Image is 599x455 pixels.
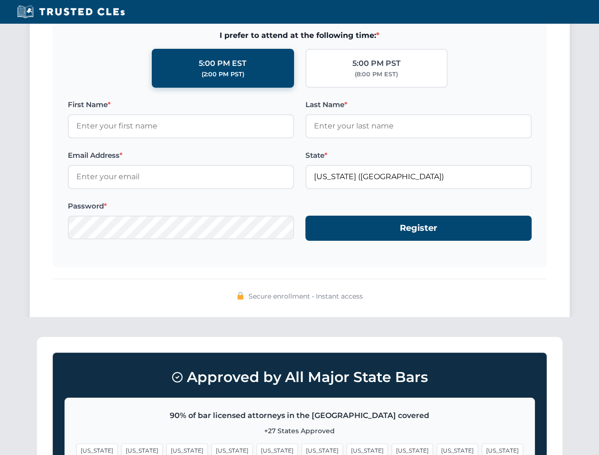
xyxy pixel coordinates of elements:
[76,409,523,422] p: 90% of bar licensed attorneys in the [GEOGRAPHIC_DATA] covered
[65,364,535,390] h3: Approved by All Major State Bars
[305,114,532,138] input: Enter your last name
[249,291,363,301] span: Secure enrollment • Instant access
[305,216,532,241] button: Register
[352,57,401,70] div: 5:00 PM PST
[202,70,244,79] div: (2:00 PM PST)
[68,114,294,138] input: Enter your first name
[68,150,294,161] label: Email Address
[76,426,523,436] p: +27 States Approved
[68,99,294,110] label: First Name
[305,99,532,110] label: Last Name
[68,200,294,212] label: Password
[237,292,244,300] img: 🔒
[305,150,532,161] label: State
[355,70,398,79] div: (8:00 PM EST)
[305,165,532,189] input: Florida (FL)
[14,5,128,19] img: Trusted CLEs
[199,57,247,70] div: 5:00 PM EST
[68,29,532,42] span: I prefer to attend at the following time:
[68,165,294,189] input: Enter your email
